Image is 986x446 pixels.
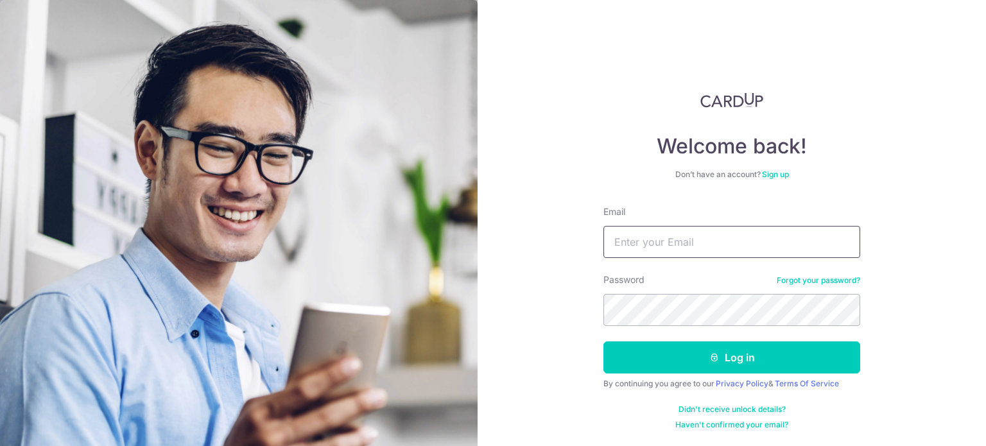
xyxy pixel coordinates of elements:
a: Privacy Policy [716,379,768,388]
a: Sign up [762,169,789,179]
input: Enter your Email [603,226,860,258]
label: Password [603,273,644,286]
a: Haven't confirmed your email? [675,420,788,430]
a: Forgot your password? [777,275,860,286]
div: By continuing you agree to our & [603,379,860,389]
h4: Welcome back! [603,133,860,159]
img: CardUp Logo [700,92,763,108]
a: Didn't receive unlock details? [679,404,786,415]
label: Email [603,205,625,218]
a: Terms Of Service [775,379,839,388]
div: Don’t have an account? [603,169,860,180]
button: Log in [603,341,860,373]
